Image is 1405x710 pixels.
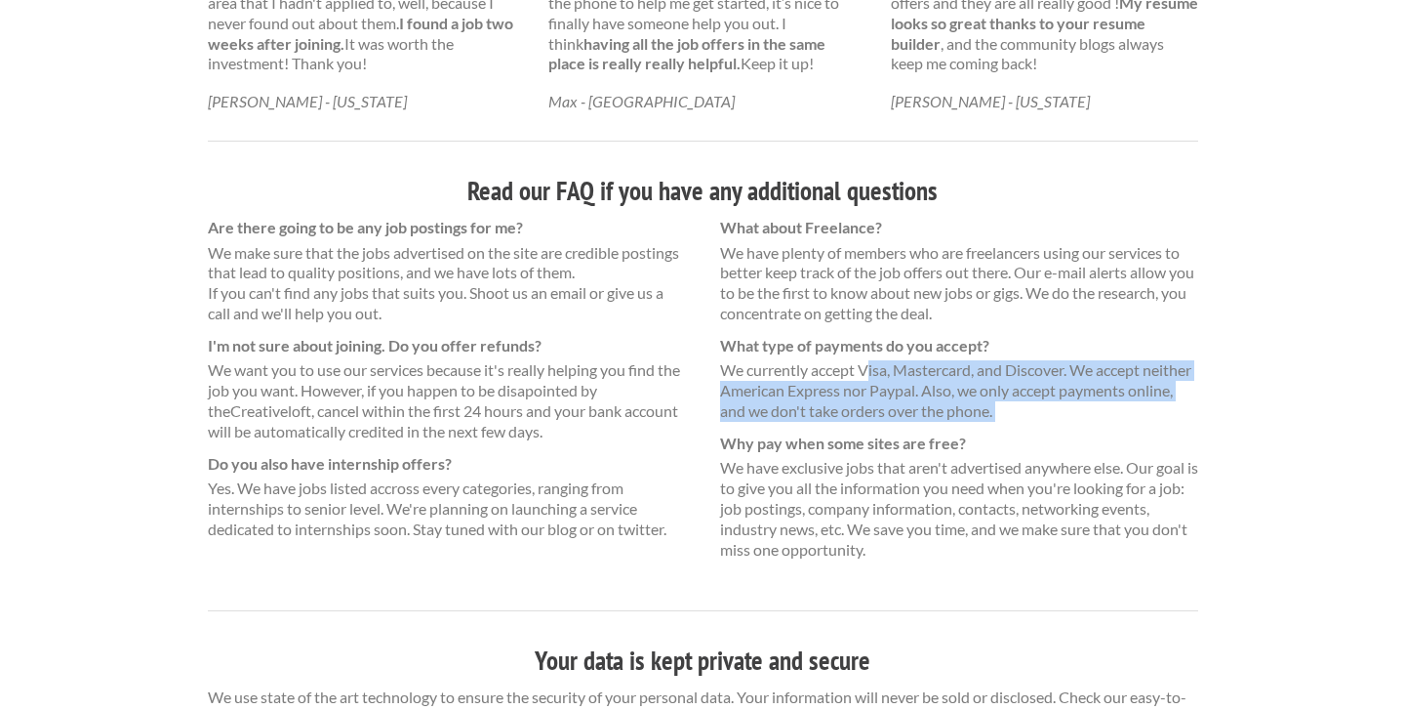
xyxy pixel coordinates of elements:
[891,92,1090,110] cite: [PERSON_NAME] - [US_STATE]
[208,173,1198,210] h3: Read our FAQ if you have any additional questions
[208,479,686,539] dd: Yes. We have jobs listed accross every categories, ranging from internships to senior level. We'r...
[548,34,825,73] strong: having all the job offers in the same place is really really helpful.
[720,218,1198,238] dt: What about Freelance?
[208,243,686,324] dd: We make sure that the jobs advertised on the site are credible postings that lead to quality posi...
[720,458,1198,560] dd: We have exclusive jobs that aren't advertised anywhere else. Our goal is to give you all the info...
[208,92,407,110] cite: [PERSON_NAME] - [US_STATE]
[208,14,513,53] strong: I found a job two weeks after joining.
[208,218,686,238] dt: Are there going to be any job postings for me?
[548,92,735,110] cite: Max - [GEOGRAPHIC_DATA]
[208,643,1198,680] h3: Your data is kept private and secure
[720,336,1198,356] dt: What type of payments do you accept?
[720,360,1198,421] dd: We currently accept Visa, Mastercard, and Discover. We accept neither American Express nor Paypal...
[720,434,1198,454] dt: Why pay when some sites are free?
[208,454,686,475] dt: Do you also have internship offers?
[208,336,686,356] dt: I'm not sure about joining. Do you offer refunds?
[720,243,1198,324] dd: We have plenty of members who are freelancers using our services to better keep track of the job ...
[208,360,686,441] dd: We want you to use our services because it's really helping you find the job you want. However, i...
